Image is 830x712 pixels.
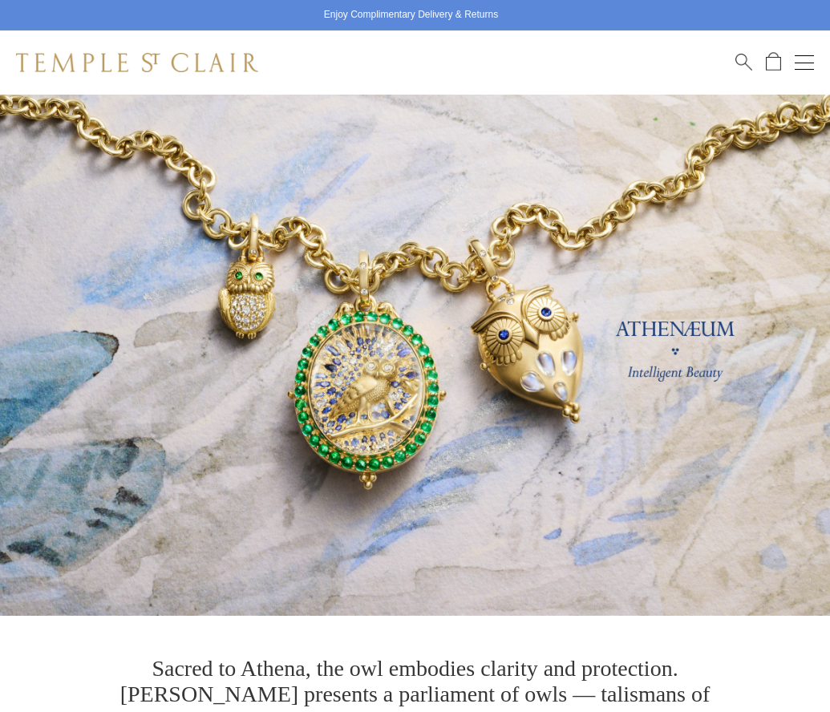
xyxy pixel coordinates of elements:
img: Temple St. Clair [16,53,258,72]
p: Enjoy Complimentary Delivery & Returns [324,7,498,23]
a: Open Shopping Bag [766,52,781,72]
a: Search [735,52,752,72]
button: Open navigation [795,53,814,72]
